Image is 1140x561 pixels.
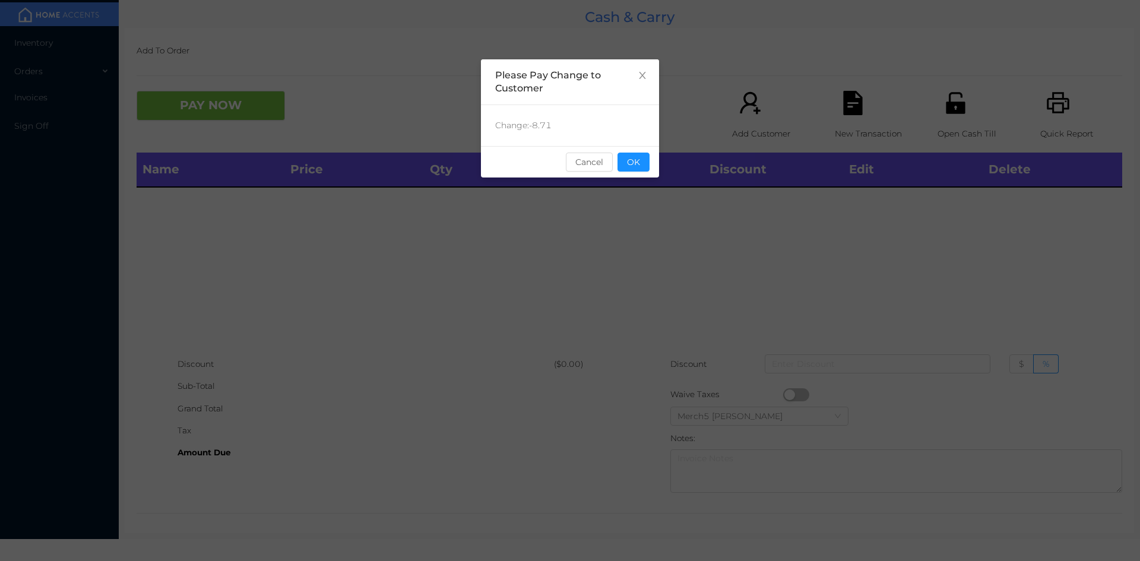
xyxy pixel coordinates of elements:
button: Close [626,59,659,93]
button: Cancel [566,153,613,172]
div: Please Pay Change to Customer [495,69,645,95]
div: Change: -8.71 [481,105,659,146]
i: icon: close [638,71,647,80]
button: OK [617,153,650,172]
